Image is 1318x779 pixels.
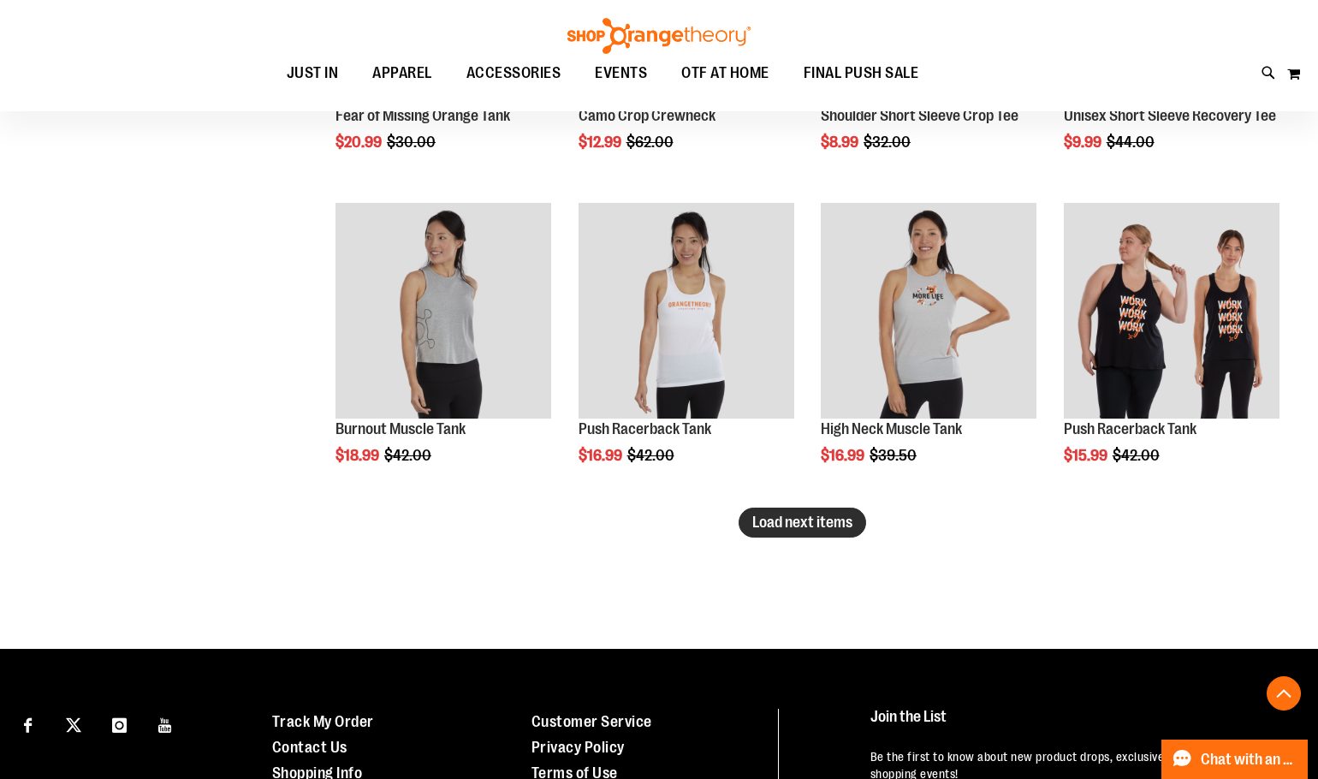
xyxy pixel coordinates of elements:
div: product [1055,194,1288,508]
a: Privacy Policy [531,739,625,756]
a: Visit our X page [59,709,89,739]
a: Camo Crop Crewneck [579,107,715,124]
span: Chat with an Expert [1201,752,1297,768]
a: Unisex Short Sleeve Recovery Tee [1064,107,1276,124]
span: $15.99 [1064,447,1110,464]
span: JUST IN [287,54,339,92]
div: product [327,194,560,508]
a: Track My Order [272,713,374,730]
a: ACCESSORIES [449,54,579,93]
img: Product image for Push Racerback Tank [1064,203,1279,419]
div: product [812,194,1045,508]
button: Back To Top [1267,676,1301,711]
div: product [570,194,803,508]
img: Product image for Push Racerback Tank [579,203,794,419]
button: Load next items [739,508,866,538]
span: ACCESSORIES [466,54,561,92]
a: Push Racerback Tank [579,420,711,437]
a: Product image for Burnout Muscle Tank [335,203,551,421]
a: Fear of Missing Orange Tank [335,107,510,124]
a: JUST IN [270,54,356,93]
span: $20.99 [335,134,384,151]
a: Product image for Push Racerback Tank [1064,203,1279,421]
a: Visit our Instagram page [104,709,134,739]
span: OTF AT HOME [681,54,769,92]
span: FINAL PUSH SALE [804,54,919,92]
h4: Join the List [870,709,1284,740]
a: Visit our Facebook page [13,709,43,739]
a: High Neck Muscle Tank [821,420,962,437]
span: $8.99 [821,134,861,151]
a: Push Racerback Tank [1064,420,1196,437]
a: Customer Service [531,713,652,730]
a: Shoulder Short Sleeve Crop Tee [821,107,1018,124]
span: EVENTS [595,54,647,92]
span: $9.99 [1064,134,1104,151]
span: $12.99 [579,134,624,151]
span: $18.99 [335,447,382,464]
span: $30.00 [387,134,438,151]
span: $16.99 [821,447,867,464]
span: $42.00 [384,447,434,464]
a: APPAREL [355,54,449,92]
span: $62.00 [626,134,676,151]
a: Contact Us [272,739,347,756]
span: $42.00 [1113,447,1162,464]
span: $44.00 [1107,134,1157,151]
a: EVENTS [578,54,664,93]
button: Chat with an Expert [1161,740,1309,779]
span: Load next items [752,514,852,531]
a: Visit our Youtube page [151,709,181,739]
span: $39.50 [870,447,919,464]
a: FINAL PUSH SALE [787,54,936,93]
img: Twitter [66,717,81,733]
a: Burnout Muscle Tank [335,420,466,437]
a: Product image for Push Racerback Tank [579,203,794,421]
a: OTF AT HOME [664,54,787,93]
span: $16.99 [579,447,625,464]
span: APPAREL [372,54,432,92]
img: Shop Orangetheory [565,18,753,54]
span: $32.00 [864,134,913,151]
a: Product image for High Neck Muscle Tank [821,203,1036,421]
img: Product image for Burnout Muscle Tank [335,203,551,419]
span: $42.00 [627,447,677,464]
img: Product image for High Neck Muscle Tank [821,203,1036,419]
